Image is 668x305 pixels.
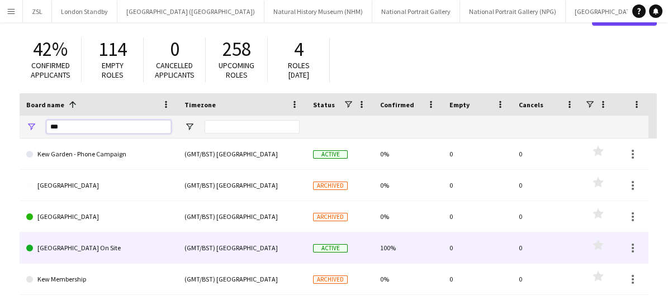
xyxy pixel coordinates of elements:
[205,120,300,134] input: Timezone Filter Input
[373,201,443,232] div: 0%
[178,232,306,263] div: (GMT/BST) [GEOGRAPHIC_DATA]
[26,264,171,295] a: Kew Membership
[443,170,512,201] div: 0
[373,264,443,294] div: 0%
[512,139,581,169] div: 0
[52,1,117,22] button: London Standby
[26,139,171,170] a: Kew Garden - Phone Campaign
[102,60,124,80] span: Empty roles
[178,201,306,232] div: (GMT/BST) [GEOGRAPHIC_DATA]
[288,60,310,80] span: Roles [DATE]
[373,232,443,263] div: 100%
[184,101,216,109] span: Timezone
[294,37,304,61] span: 4
[26,232,171,264] a: [GEOGRAPHIC_DATA] On Site
[264,1,372,22] button: Natural History Museum (NHM)
[512,264,581,294] div: 0
[443,232,512,263] div: 0
[26,122,36,132] button: Open Filter Menu
[26,170,171,201] a: [GEOGRAPHIC_DATA]
[33,37,68,61] span: 42%
[178,139,306,169] div: (GMT/BST) [GEOGRAPHIC_DATA]
[373,139,443,169] div: 0%
[98,37,127,61] span: 114
[519,101,543,109] span: Cancels
[313,150,348,159] span: Active
[512,232,581,263] div: 0
[460,1,566,22] button: National Portrait Gallery (NPG)
[31,60,70,80] span: Confirmed applicants
[313,213,348,221] span: Archived
[443,139,512,169] div: 0
[313,244,348,252] span: Active
[170,37,179,61] span: 0
[26,101,64,109] span: Board name
[155,60,195,80] span: Cancelled applicants
[313,101,335,109] span: Status
[512,201,581,232] div: 0
[117,1,264,22] button: [GEOGRAPHIC_DATA] ([GEOGRAPHIC_DATA])
[184,122,195,132] button: Open Filter Menu
[443,201,512,232] div: 0
[313,182,348,190] span: Archived
[222,37,251,61] span: 258
[566,1,662,22] button: [GEOGRAPHIC_DATA] (HES)
[372,1,460,22] button: National Portrait Gallery
[26,201,171,232] a: [GEOGRAPHIC_DATA]
[23,1,52,22] button: ZSL
[373,170,443,201] div: 0%
[178,170,306,201] div: (GMT/BST) [GEOGRAPHIC_DATA]
[380,101,414,109] span: Confirmed
[313,275,348,284] span: Archived
[178,264,306,294] div: (GMT/BST) [GEOGRAPHIC_DATA]
[512,170,581,201] div: 0
[46,120,171,134] input: Board name Filter Input
[449,101,470,109] span: Empty
[219,60,254,80] span: Upcoming roles
[443,264,512,294] div: 0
